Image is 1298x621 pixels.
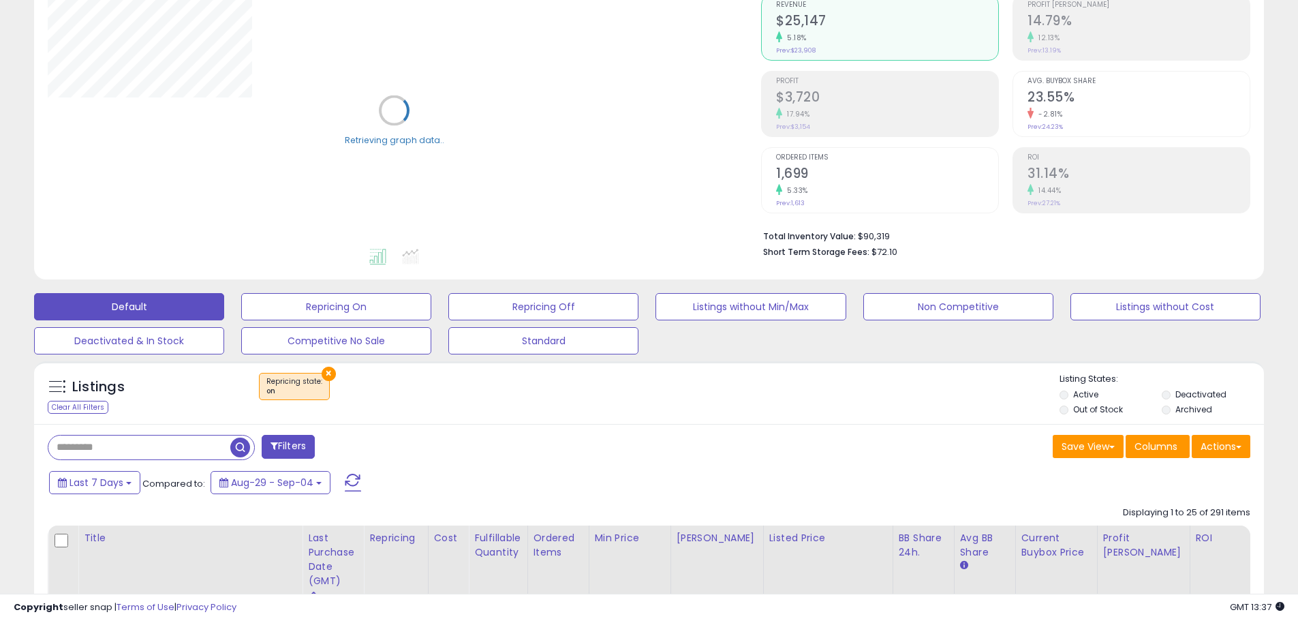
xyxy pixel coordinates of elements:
[677,531,758,545] div: [PERSON_NAME]
[776,166,998,184] h2: 1,699
[322,367,336,381] button: ×
[534,531,583,560] div: Ordered Items
[769,531,887,545] div: Listed Price
[1060,373,1264,386] p: Listing States:
[241,293,431,320] button: Repricing On
[1196,531,1246,545] div: ROI
[1027,123,1063,131] small: Prev: 24.23%
[72,378,125,397] h5: Listings
[448,293,638,320] button: Repricing Off
[1070,293,1261,320] button: Listings without Cost
[776,154,998,162] span: Ordered Items
[782,185,808,196] small: 5.33%
[448,327,638,354] button: Standard
[1123,506,1250,519] div: Displaying 1 to 25 of 291 items
[176,601,236,614] a: Privacy Policy
[266,376,322,397] span: Repricing state :
[211,471,330,494] button: Aug-29 - Sep-04
[776,199,805,207] small: Prev: 1,613
[776,78,998,85] span: Profit
[69,476,123,489] span: Last 7 Days
[763,246,869,258] b: Short Term Storage Fees:
[595,531,665,545] div: Min Price
[899,531,948,560] div: BB Share 24h.
[1230,601,1284,614] span: 2025-09-12 13:37 GMT
[960,531,1010,560] div: Avg BB Share
[782,33,807,43] small: 5.18%
[782,109,809,119] small: 17.94%
[345,134,444,146] div: Retrieving graph data..
[776,89,998,108] h2: $3,720
[49,471,140,494] button: Last 7 Days
[763,227,1240,243] li: $90,319
[369,531,422,545] div: Repricing
[776,1,998,9] span: Revenue
[1027,1,1250,9] span: Profit [PERSON_NAME]
[474,531,521,560] div: Fulfillable Quantity
[1073,389,1098,400] label: Active
[34,293,224,320] button: Default
[1027,46,1061,55] small: Prev: 13.19%
[655,293,846,320] button: Listings without Min/Max
[1034,33,1060,43] small: 12.13%
[434,531,463,545] div: Cost
[1175,404,1212,415] label: Archived
[1175,389,1226,400] label: Deactivated
[117,601,174,614] a: Terms of Use
[776,123,810,131] small: Prev: $3,154
[1192,435,1250,458] button: Actions
[262,435,315,459] button: Filters
[14,601,236,614] div: seller snap | |
[266,387,322,396] div: on
[1027,199,1060,207] small: Prev: 27.21%
[1126,435,1190,458] button: Columns
[871,245,897,258] span: $72.10
[763,230,856,242] b: Total Inventory Value:
[1027,166,1250,184] h2: 31.14%
[1034,109,1062,119] small: -2.81%
[34,327,224,354] button: Deactivated & In Stock
[308,531,358,588] div: Last Purchase Date (GMT)
[863,293,1053,320] button: Non Competitive
[1027,154,1250,162] span: ROI
[1034,185,1061,196] small: 14.44%
[231,476,313,489] span: Aug-29 - Sep-04
[1134,440,1177,453] span: Columns
[1027,89,1250,108] h2: 23.55%
[776,13,998,31] h2: $25,147
[1053,435,1124,458] button: Save View
[241,327,431,354] button: Competitive No Sale
[1021,531,1092,560] div: Current Buybox Price
[1073,404,1123,415] label: Out of Stock
[14,601,63,614] strong: Copyright
[48,401,108,414] div: Clear All Filters
[142,477,205,490] span: Compared to:
[1103,531,1184,560] div: Profit [PERSON_NAME]
[1027,13,1250,31] h2: 14.79%
[1027,78,1250,85] span: Avg. Buybox Share
[960,560,968,572] small: Avg BB Share.
[84,531,296,545] div: Title
[776,46,816,55] small: Prev: $23,908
